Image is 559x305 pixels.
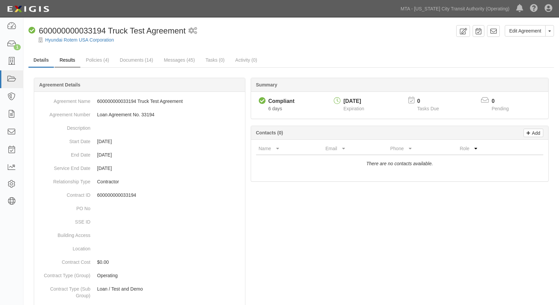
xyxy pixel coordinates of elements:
[230,53,262,67] a: Activity (0)
[188,27,197,35] i: 1 scheduled workflow
[97,259,242,265] p: $0.00
[256,142,323,155] th: Name
[37,162,242,175] dd: [DATE]
[530,129,540,137] p: Add
[37,255,90,265] dt: Contract Cost
[530,5,538,13] i: Help Center - Complianz
[492,106,509,111] span: Pending
[37,121,90,131] dt: Description
[37,175,90,185] dt: Relationship Type
[417,106,439,111] span: Tasks Due
[37,95,90,105] dt: Agreement Name
[159,53,200,67] a: Messages (45)
[366,161,433,166] i: There are no contacts available.
[45,37,114,43] a: Hyundai Rotem USA Corporation
[343,98,364,105] div: [DATE]
[268,106,282,111] span: Since 09/09/2025
[97,286,242,292] p: Loan / Test and Demo
[397,2,513,15] a: MTA - [US_STATE] City Transit Authority (Operating)
[5,3,51,15] img: logo-5460c22ac91f19d4615b14bd174203de0afe785f0fc80cf4dbbc73dc1793850b.png
[37,108,242,121] dd: Loan Agreement No. 33194
[37,282,90,299] dt: Contract Type (Sub Group)
[37,242,90,252] dt: Location
[37,175,242,188] dd: Contractor
[505,25,546,37] a: Edit Agreement
[256,82,277,87] b: Summary
[37,269,90,279] dt: Contract Type (Group)
[37,108,90,118] dt: Agreement Number
[39,26,186,35] span: 600000000033194 Truck Test Agreement
[37,229,90,239] dt: Building Access
[37,95,242,108] dd: 600000000033194 Truck Test Agreement
[28,27,35,34] i: Compliant
[115,53,158,67] a: Documents (14)
[256,130,283,135] b: Contacts (0)
[37,135,90,145] dt: Start Date
[28,25,186,37] div: 600000000033194 Truck Test Agreement
[259,98,266,105] i: Compliant
[37,202,90,212] dt: PO No
[81,53,114,67] a: Policies (4)
[201,53,230,67] a: Tasks (0)
[55,53,80,68] a: Results
[37,215,90,225] dt: SSE ID
[457,142,516,155] th: Role
[97,272,242,279] p: Operating
[37,148,242,162] dd: [DATE]
[37,148,90,158] dt: End Date
[343,106,364,111] span: Expiration
[97,192,242,198] p: 600000000033194
[37,135,242,148] dd: [DATE]
[28,53,54,68] a: Details
[323,142,388,155] th: Email
[524,129,543,137] a: Add
[14,44,21,50] div: 1
[268,98,295,105] div: Compliant
[388,142,457,155] th: Phone
[39,82,80,87] b: Agreement Details
[417,98,447,105] p: 0
[492,98,517,105] p: 0
[37,188,90,198] dt: Contract ID
[37,162,90,172] dt: Service End Date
